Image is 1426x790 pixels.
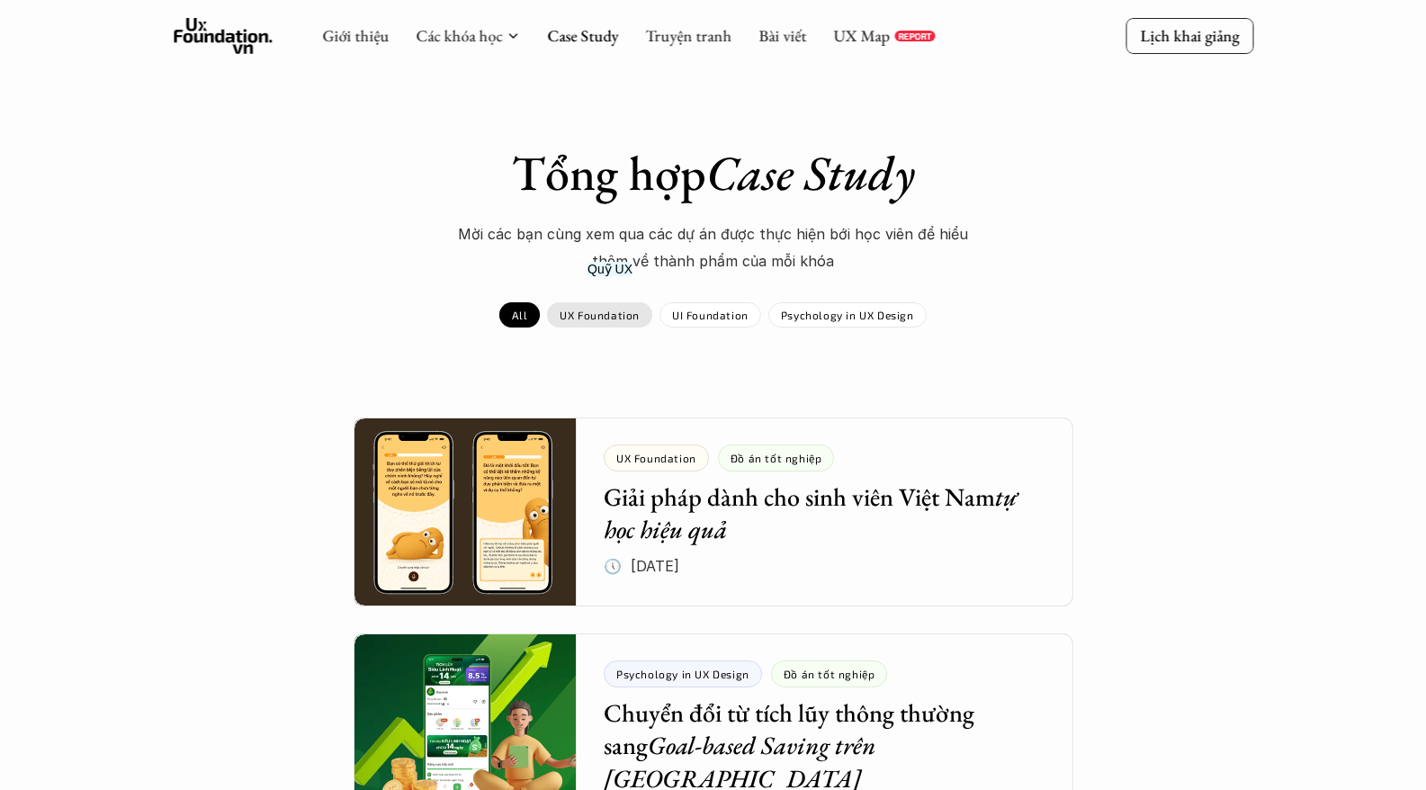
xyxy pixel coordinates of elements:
a: Bài viết [758,25,806,46]
a: UX Foundation [547,302,652,328]
a: Psychology in UX Design [768,302,927,328]
a: Giới thiệu [322,25,389,46]
a: UX Map [833,25,890,46]
a: Case Study [547,25,618,46]
em: Case Study [706,141,915,204]
p: REPORT [898,31,931,41]
p: Lịch khai giảng [1140,25,1239,46]
a: Truyện tranh [645,25,731,46]
h1: Tổng hợp [399,144,1028,202]
p: Psychology in UX Design [781,309,914,321]
p: Mời các bạn cùng xem qua các dự án được thực hiện bới học viên để hiểu thêm về thành phẩm của mỗi... [444,220,983,275]
a: Lịch khai giảng [1126,18,1253,53]
p: All [512,309,527,321]
a: Các khóa học [416,25,502,46]
a: REPORT [894,31,935,41]
p: UX Foundation [560,309,640,321]
a: UI Foundation [659,302,761,328]
p: UI Foundation [672,309,749,321]
a: UX FoundationĐồ án tốt nghiệpGiải pháp dành cho sinh viên Việt Namtự học hiệu quả🕔 [DATE] [354,417,1073,606]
